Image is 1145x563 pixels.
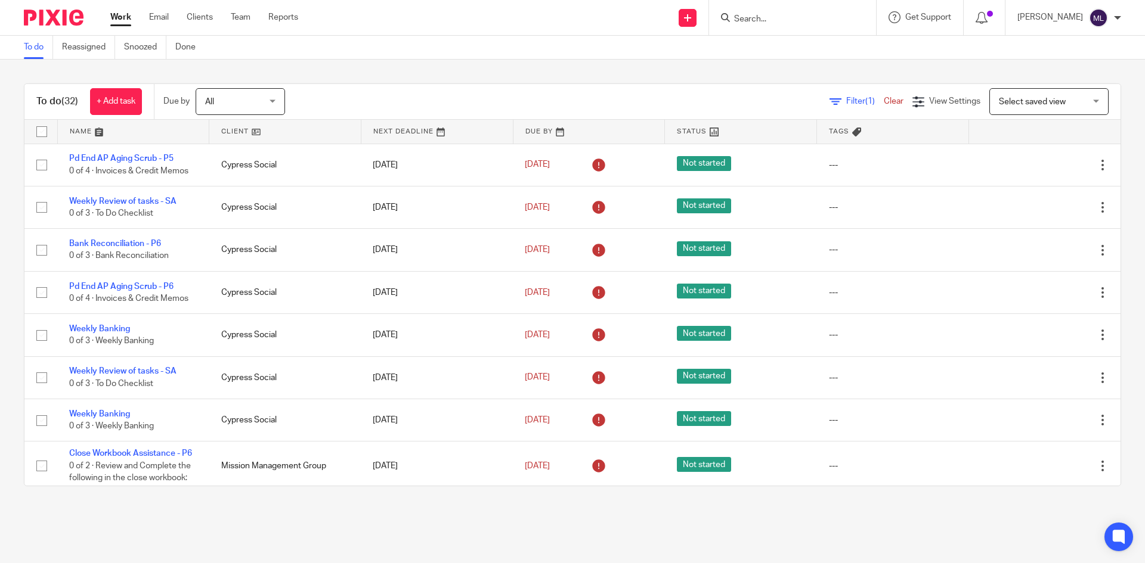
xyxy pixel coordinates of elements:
[361,441,513,490] td: [DATE]
[361,144,513,186] td: [DATE]
[525,331,550,339] span: [DATE]
[69,197,177,206] a: Weekly Review of tasks - SA
[999,98,1066,106] span: Select saved view
[69,410,130,418] a: Weekly Banking
[69,209,153,217] span: 0 of 3 · To Do Checklist
[525,462,550,470] span: [DATE]
[69,294,188,303] span: 0 of 4 · Invoices & Credit Memos
[231,11,250,23] a: Team
[865,97,875,105] span: (1)
[929,97,980,105] span: View Settings
[677,326,731,341] span: Not started
[24,10,83,26] img: Pixie
[677,241,731,256] span: Not started
[149,11,169,23] a: Email
[209,271,361,313] td: Cypress Social
[361,186,513,228] td: [DATE]
[733,14,840,25] input: Search
[69,239,161,248] a: Bank Reconciliation - P6
[69,422,154,430] span: 0 of 3 · Weekly Banking
[1089,8,1108,27] img: svg%3E
[677,284,731,298] span: Not started
[829,244,957,256] div: ---
[69,337,154,346] span: 0 of 3 · Weekly Banking
[163,95,190,107] p: Due by
[69,449,192,458] a: Close Workbook Assistance - P6
[36,95,78,108] h1: To do
[829,159,957,171] div: ---
[829,372,957,384] div: ---
[677,198,731,213] span: Not started
[677,411,731,426] span: Not started
[525,288,550,297] span: [DATE]
[525,161,550,169] span: [DATE]
[905,13,951,21] span: Get Support
[61,97,78,106] span: (32)
[209,399,361,441] td: Cypress Social
[829,460,957,472] div: ---
[361,356,513,399] td: [DATE]
[69,367,177,375] a: Weekly Review of tasks - SA
[187,11,213,23] a: Clients
[846,97,884,105] span: Filter
[829,287,957,298] div: ---
[829,201,957,213] div: ---
[209,186,361,228] td: Cypress Social
[1017,11,1083,23] p: [PERSON_NAME]
[69,325,130,333] a: Weekly Banking
[829,329,957,341] div: ---
[69,154,174,163] a: Pd End AP Aging Scrub - P5
[69,282,174,291] a: Pd End AP Aging Scrub - P6
[124,36,166,59] a: Snoozed
[209,441,361,490] td: Mission Management Group
[209,144,361,186] td: Cypress Social
[525,203,550,211] span: [DATE]
[268,11,298,23] a: Reports
[525,245,550,254] span: [DATE]
[69,380,153,388] span: 0 of 3 · To Do Checklist
[525,416,550,424] span: [DATE]
[525,374,550,382] span: [DATE]
[69,252,169,260] span: 0 of 3 · Bank Reconciliation
[829,414,957,426] div: ---
[677,457,731,472] span: Not started
[69,167,188,175] span: 0 of 4 · Invoices & Credit Memos
[829,128,849,135] span: Tags
[24,36,53,59] a: To do
[361,399,513,441] td: [DATE]
[209,356,361,399] td: Cypress Social
[677,156,731,171] span: Not started
[209,314,361,356] td: Cypress Social
[205,98,214,106] span: All
[90,88,142,115] a: + Add task
[677,369,731,384] span: Not started
[361,229,513,271] td: [DATE]
[361,314,513,356] td: [DATE]
[69,462,191,483] span: 0 of 2 · Review and Complete the following in the close workbook:
[884,97,903,105] a: Clear
[361,271,513,313] td: [DATE]
[62,36,115,59] a: Reassigned
[175,36,205,59] a: Done
[110,11,131,23] a: Work
[209,229,361,271] td: Cypress Social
